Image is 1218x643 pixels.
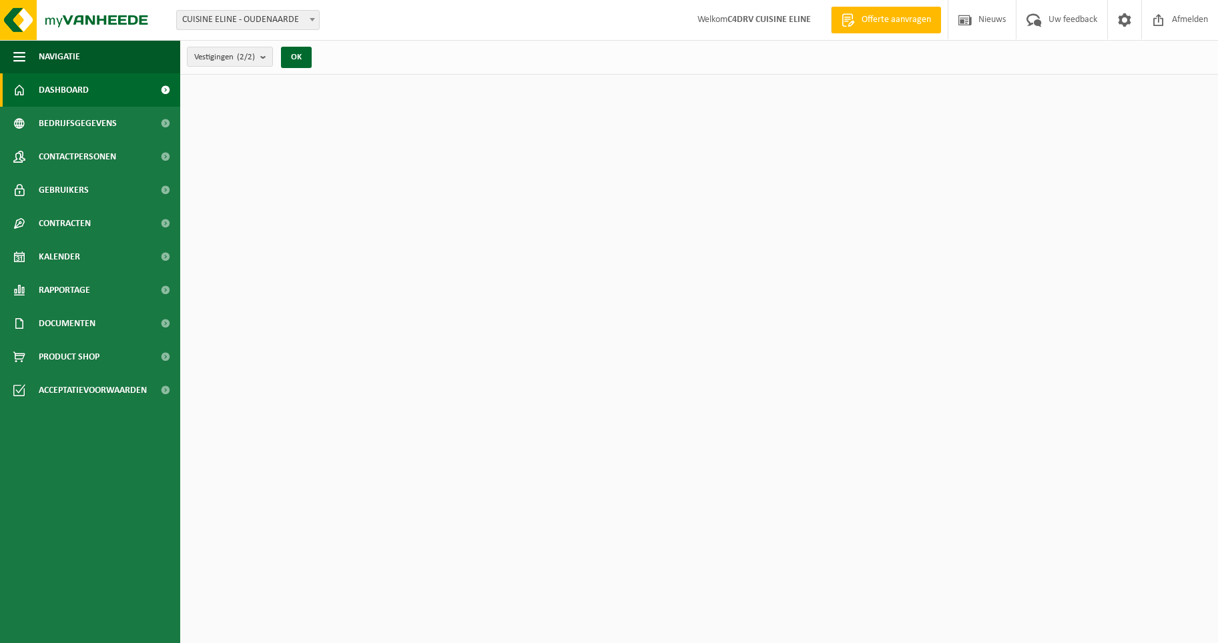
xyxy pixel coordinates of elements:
[39,273,90,307] span: Rapportage
[39,340,99,374] span: Product Shop
[281,47,312,68] button: OK
[39,240,80,273] span: Kalender
[39,73,89,107] span: Dashboard
[727,15,811,25] strong: C4DRV CUISINE ELINE
[39,173,89,207] span: Gebruikers
[176,10,320,30] span: CUISINE ELINE - OUDENAARDE
[39,40,80,73] span: Navigatie
[194,47,255,67] span: Vestigingen
[187,47,273,67] button: Vestigingen(2/2)
[237,53,255,61] count: (2/2)
[39,107,117,140] span: Bedrijfsgegevens
[39,374,147,407] span: Acceptatievoorwaarden
[39,207,91,240] span: Contracten
[177,11,319,29] span: CUISINE ELINE - OUDENAARDE
[831,7,941,33] a: Offerte aanvragen
[858,13,934,27] span: Offerte aanvragen
[39,307,95,340] span: Documenten
[39,140,116,173] span: Contactpersonen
